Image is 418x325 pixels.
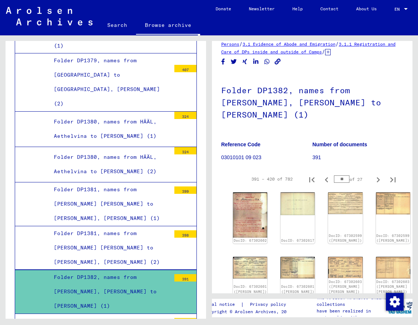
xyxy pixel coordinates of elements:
span: EN [394,7,403,12]
button: Share on WhatsApp [263,57,271,66]
p: Copyright © Arolsen Archives, 2021 [204,308,295,315]
p: have been realized in partnership with [317,308,387,321]
img: Arolsen_neg.svg [6,7,93,25]
a: Legal notice [204,301,241,308]
div: 407 [174,65,196,72]
button: Copy link [274,57,282,66]
img: 002.jpg [281,257,315,278]
div: Folder DP1380, names from HÄÄL, Aethelvina to [PERSON_NAME] (2) [48,150,171,179]
img: 002.jpg [376,192,410,214]
div: 391 – 420 of 782 [251,176,293,182]
div: of 27 [334,176,371,183]
img: 001.jpg [328,192,362,214]
button: Share on Facebook [219,57,227,66]
a: 3.1 Evidence of Abode and Emigration [243,41,335,47]
button: Share on Twitter [230,57,238,66]
span: / [322,48,325,55]
div: Folder DP1380, names from HÄÄL, Aethelvina to [PERSON_NAME] (1) [48,115,171,143]
span: / [239,41,243,47]
a: Search [98,16,136,34]
div: 398 [174,230,196,238]
button: First page [304,172,319,186]
a: DocID: 67302599 ([PERSON_NAME]) [376,234,410,243]
a: DocID: 67302601 ([PERSON_NAME]) [234,284,267,294]
div: Folder DP1382, names from [PERSON_NAME], [PERSON_NAME] to [PERSON_NAME] (1) [48,270,171,314]
p: 03010101 09 023 [221,154,312,161]
div: Folder DP1381, names from [PERSON_NAME] [PERSON_NAME] to [PERSON_NAME], [PERSON_NAME] (1) [48,182,171,226]
div: 324 [174,147,196,154]
div: 399 [174,186,196,194]
button: Share on LinkedIn [252,57,260,66]
a: DocID: 67302601 ([PERSON_NAME]) [281,284,314,294]
h1: Folder DP1382, names from [PERSON_NAME], [PERSON_NAME] to [PERSON_NAME] (1) [221,73,403,130]
button: Previous page [319,172,334,186]
img: 001.jpg [281,192,315,215]
img: 002.jpg [376,257,410,279]
a: Browse archive [136,16,200,35]
img: 001.jpg [233,257,267,279]
p: The Arolsen Archives online collections [317,294,387,308]
a: DocID: 67302599 ([PERSON_NAME]) [329,234,362,243]
div: Folder DP1379, names from [GEOGRAPHIC_DATA] to [GEOGRAPHIC_DATA], [PERSON_NAME] (2) [48,53,171,111]
span: / [335,41,339,47]
a: DocID: 67302603 ([PERSON_NAME] [PERSON_NAME]) [329,280,362,294]
div: 324 [174,112,196,119]
a: DocID: 67302603 ([PERSON_NAME] [PERSON_NAME]) [376,280,410,294]
img: 002.jpg [233,192,267,237]
img: 001.jpg [328,257,362,278]
a: Privacy policy [244,301,295,308]
b: Number of documents [313,141,368,147]
img: Change consent [386,293,404,311]
a: DocID: 67302602 [234,238,267,242]
div: Change consent [386,293,403,310]
p: 391 [313,154,404,161]
button: Next page [371,172,386,186]
b: Reference Code [221,141,261,147]
button: Share on Xing [241,57,249,66]
a: DocID: 67302617 [281,238,314,242]
div: 391 [174,274,196,282]
div: | [204,301,295,308]
div: Folder DP1381, names from [PERSON_NAME] [PERSON_NAME] to [PERSON_NAME], [PERSON_NAME] (2) [48,226,171,270]
button: Last page [386,172,400,186]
